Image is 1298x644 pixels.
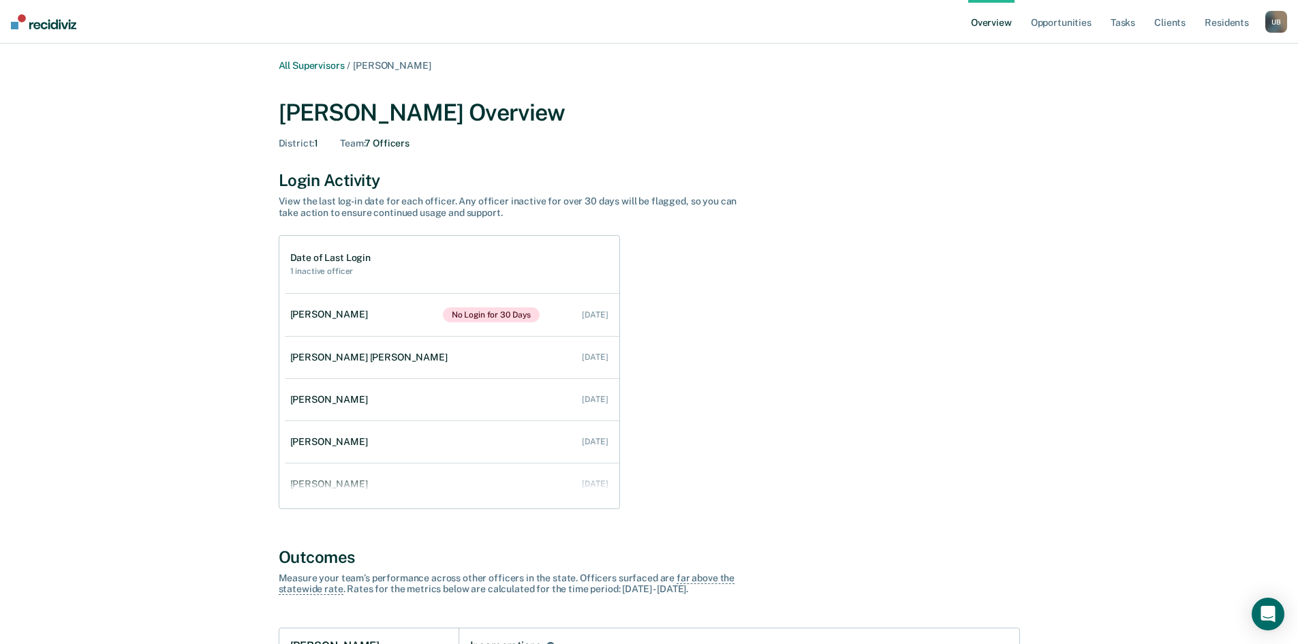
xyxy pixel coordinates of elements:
[279,138,319,149] div: 1
[582,310,608,320] div: [DATE]
[290,266,371,276] h2: 1 inactive officer
[1265,11,1287,33] div: U B
[582,352,608,362] div: [DATE]
[285,380,619,419] a: [PERSON_NAME] [DATE]
[285,465,619,504] a: [PERSON_NAME] [DATE]
[1252,598,1284,630] div: Open Intercom Messenger
[582,437,608,446] div: [DATE]
[290,252,371,264] h1: Date of Last Login
[290,352,453,363] div: [PERSON_NAME] [PERSON_NAME]
[582,479,608,489] div: [DATE]
[285,338,619,377] a: [PERSON_NAME] [PERSON_NAME] [DATE]
[279,572,756,596] div: Measure your team’s performance across other officer s in the state. Officer s surfaced are . Rat...
[279,60,345,71] a: All Supervisors
[279,99,1020,127] div: [PERSON_NAME] Overview
[443,307,540,322] span: No Login for 30 Days
[11,14,76,29] img: Recidiviz
[344,60,353,71] span: /
[279,572,735,596] span: far above the statewide rate
[290,394,373,405] div: [PERSON_NAME]
[279,138,315,149] span: District :
[353,60,431,71] span: [PERSON_NAME]
[279,170,1020,190] div: Login Activity
[290,436,373,448] div: [PERSON_NAME]
[290,478,373,490] div: [PERSON_NAME]
[340,138,410,149] div: 7 Officers
[279,547,1020,567] div: Outcomes
[285,294,619,336] a: [PERSON_NAME]No Login for 30 Days [DATE]
[290,309,373,320] div: [PERSON_NAME]
[582,395,608,404] div: [DATE]
[279,196,756,219] div: View the last log-in date for each officer. Any officer inactive for over 30 days will be flagged...
[1265,11,1287,33] button: UB
[340,138,365,149] span: Team :
[285,423,619,461] a: [PERSON_NAME] [DATE]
